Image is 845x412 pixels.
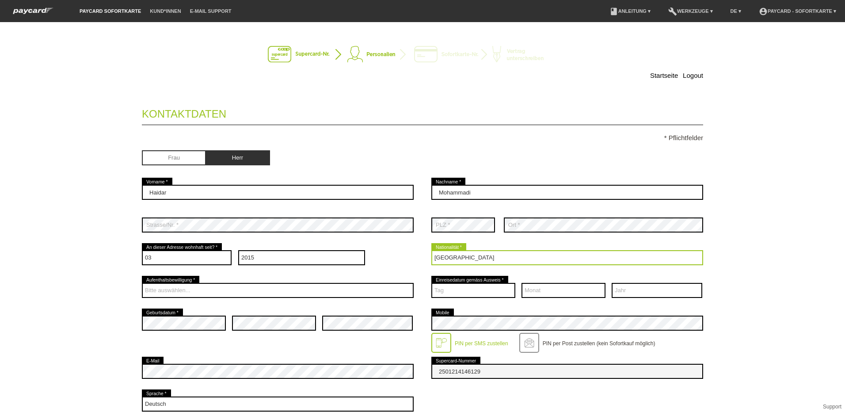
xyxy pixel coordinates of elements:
img: paycard Sofortkarte [9,6,57,15]
label: PIN per Post zustellen (kein Sofortkauf möglich) [543,340,655,347]
i: book [609,7,618,16]
a: paycard Sofortkarte [9,10,57,17]
a: buildWerkzeuge ▾ [664,8,717,14]
a: E-Mail Support [186,8,236,14]
legend: Kontaktdaten [142,99,703,125]
a: Support [823,404,841,410]
label: PIN per SMS zustellen [455,340,508,347]
a: Kund*innen [145,8,185,14]
img: instantcard-v2-de-2.png [268,46,577,64]
p: * Pflichtfelder [142,134,703,141]
a: paycard Sofortkarte [75,8,145,14]
a: account_circlepaycard - Sofortkarte ▾ [754,8,841,14]
a: bookAnleitung ▾ [605,8,655,14]
a: Logout [683,72,703,79]
i: build [668,7,677,16]
a: Startseite [650,72,678,79]
a: DE ▾ [726,8,746,14]
i: account_circle [759,7,768,16]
